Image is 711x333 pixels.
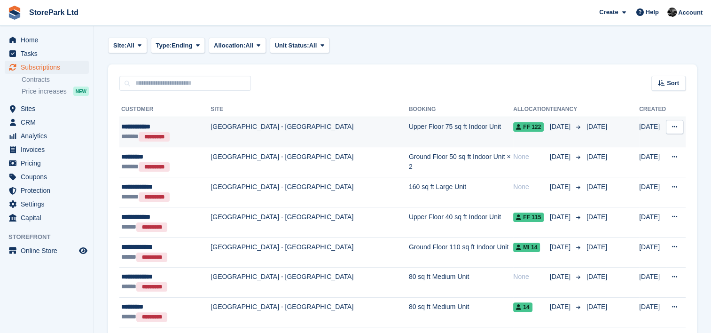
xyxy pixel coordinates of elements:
[21,170,77,183] span: Coupons
[275,41,309,50] span: Unit Status:
[550,182,572,192] span: [DATE]
[126,41,134,50] span: All
[8,6,22,20] img: stora-icon-8386f47178a22dfd0bd8f6a31ec36ba5ce8667c1dd55bd0f319d3a0aa187defe.svg
[550,102,583,117] th: Tenancy
[245,41,253,50] span: All
[513,122,544,132] span: FF 122
[513,302,532,312] span: 14
[5,129,89,143] a: menu
[586,303,607,310] span: [DATE]
[5,184,89,197] a: menu
[22,75,89,84] a: Contracts
[550,302,572,312] span: [DATE]
[550,152,572,162] span: [DATE]
[22,86,89,96] a: Price increases NEW
[21,116,77,129] span: CRM
[73,87,89,96] div: NEW
[214,41,245,50] span: Allocation:
[5,157,89,170] a: menu
[550,122,572,132] span: [DATE]
[409,147,513,177] td: Ground Floor 50 sq ft Indoor Unit × 2
[5,102,89,115] a: menu
[113,41,126,50] span: Site:
[21,47,77,60] span: Tasks
[21,143,77,156] span: Invoices
[211,237,408,267] td: [GEOGRAPHIC_DATA] - [GEOGRAPHIC_DATA]
[586,213,607,221] span: [DATE]
[409,117,513,147] td: Upper Floor 75 sq ft Indoor Unit
[639,102,666,117] th: Created
[409,237,513,267] td: Ground Floor 110 sq ft Indoor Unit
[513,272,550,282] div: None
[639,297,666,327] td: [DATE]
[586,153,607,160] span: [DATE]
[678,8,703,17] span: Account
[409,267,513,297] td: 80 sq ft Medium Unit
[639,177,666,207] td: [DATE]
[409,102,513,117] th: Booking
[151,38,205,53] button: Type: Ending
[156,41,172,50] span: Type:
[513,182,550,192] div: None
[409,207,513,237] td: Upper Floor 40 sq ft Indoor Unit
[211,117,408,147] td: [GEOGRAPHIC_DATA] - [GEOGRAPHIC_DATA]
[513,152,550,162] div: None
[639,207,666,237] td: [DATE]
[25,5,82,20] a: StorePark Ltd
[5,170,89,183] a: menu
[21,61,77,74] span: Subscriptions
[409,177,513,207] td: 160 sq ft Large Unit
[309,41,317,50] span: All
[21,244,77,257] span: Online Store
[639,267,666,297] td: [DATE]
[5,47,89,60] a: menu
[667,8,677,17] img: Ryan Mulcahy
[211,147,408,177] td: [GEOGRAPHIC_DATA] - [GEOGRAPHIC_DATA]
[586,273,607,280] span: [DATE]
[5,143,89,156] a: menu
[550,242,572,252] span: [DATE]
[172,41,192,50] span: Ending
[21,184,77,197] span: Protection
[211,102,408,117] th: Site
[586,123,607,130] span: [DATE]
[409,297,513,327] td: 80 sq ft Medium Unit
[513,102,550,117] th: Allocation
[639,147,666,177] td: [DATE]
[209,38,266,53] button: Allocation: All
[5,198,89,211] a: menu
[599,8,618,17] span: Create
[211,207,408,237] td: [GEOGRAPHIC_DATA] - [GEOGRAPHIC_DATA]
[5,61,89,74] a: menu
[108,38,147,53] button: Site: All
[21,129,77,143] span: Analytics
[513,213,544,222] span: FF 115
[21,102,77,115] span: Sites
[5,244,89,257] a: menu
[550,212,572,222] span: [DATE]
[639,237,666,267] td: [DATE]
[550,272,572,282] span: [DATE]
[21,33,77,47] span: Home
[211,297,408,327] td: [GEOGRAPHIC_DATA] - [GEOGRAPHIC_DATA]
[5,211,89,224] a: menu
[21,157,77,170] span: Pricing
[646,8,659,17] span: Help
[5,33,89,47] a: menu
[5,116,89,129] a: menu
[119,102,211,117] th: Customer
[586,183,607,190] span: [DATE]
[211,267,408,297] td: [GEOGRAPHIC_DATA] - [GEOGRAPHIC_DATA]
[586,243,607,251] span: [DATE]
[667,79,679,88] span: Sort
[8,232,94,242] span: Storefront
[78,245,89,256] a: Preview store
[513,243,540,252] span: MI 14
[21,211,77,224] span: Capital
[22,87,67,96] span: Price increases
[21,198,77,211] span: Settings
[270,38,329,53] button: Unit Status: All
[639,117,666,147] td: [DATE]
[211,177,408,207] td: [GEOGRAPHIC_DATA] - [GEOGRAPHIC_DATA]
